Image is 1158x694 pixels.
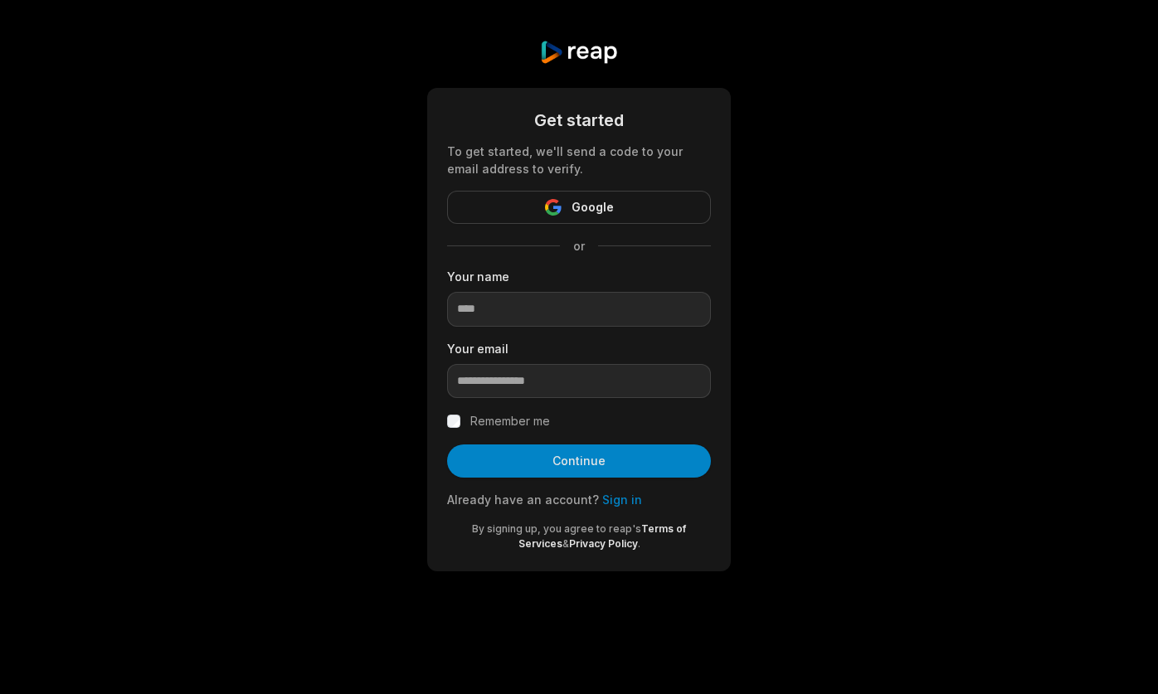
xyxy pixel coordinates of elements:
[602,493,642,507] a: Sign in
[562,537,569,550] span: &
[447,143,711,177] div: To get started, we'll send a code to your email address to verify.
[447,268,711,285] label: Your name
[572,197,614,217] span: Google
[472,522,641,535] span: By signing up, you agree to reap's
[447,108,711,133] div: Get started
[638,537,640,550] span: .
[447,191,711,224] button: Google
[569,537,638,550] a: Privacy Policy
[539,40,618,65] img: reap
[447,444,711,478] button: Continue
[447,340,711,357] label: Your email
[447,493,599,507] span: Already have an account?
[560,237,598,255] span: or
[470,411,550,431] label: Remember me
